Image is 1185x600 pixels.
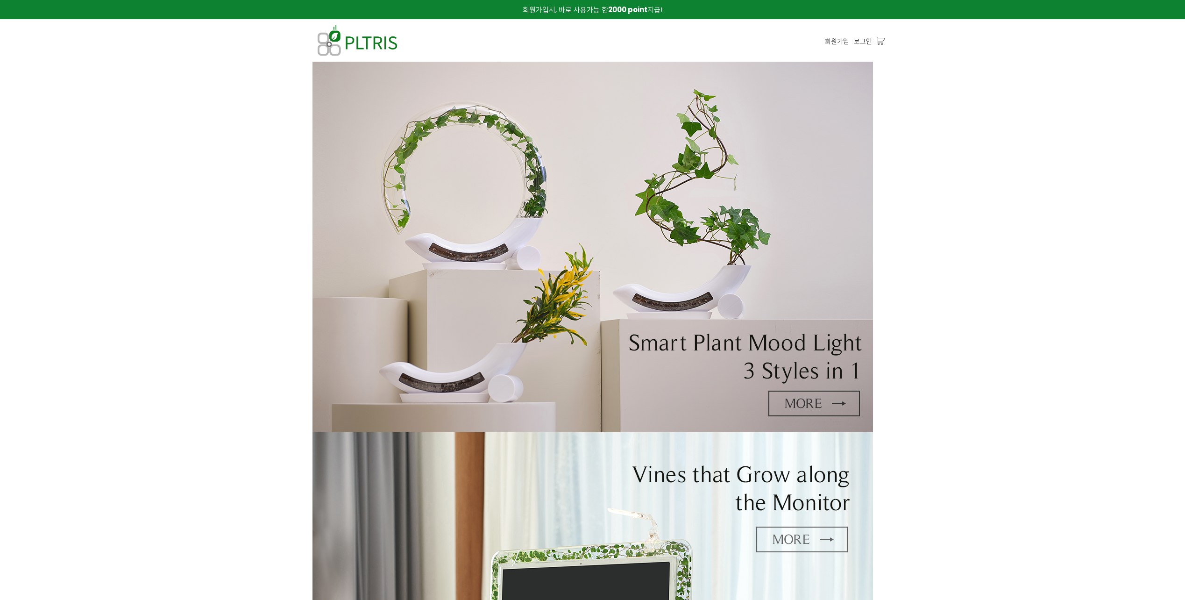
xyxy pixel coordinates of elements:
strong: 2000 point [608,5,647,14]
a: 회원가입 [825,36,849,46]
a: 로그인 [854,36,872,46]
span: 회원가입시, 바로 사용가능 한 지급! [523,5,662,14]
